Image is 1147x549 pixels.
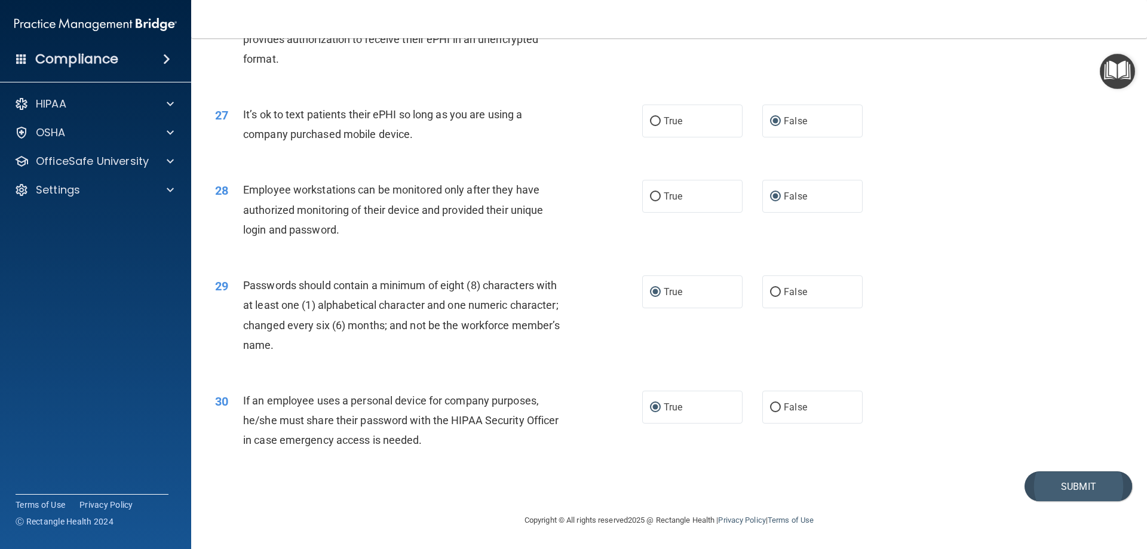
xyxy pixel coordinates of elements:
input: False [770,288,781,297]
a: OSHA [14,125,174,140]
input: False [770,117,781,126]
span: False [784,191,807,202]
span: It’s ok to text patients their ePHI so long as you are using a company purchased mobile device. [243,108,522,140]
span: 27 [215,108,228,122]
span: 30 [215,394,228,409]
a: Privacy Policy [79,499,133,511]
input: True [650,288,661,297]
p: OfficeSafe University [36,154,149,168]
a: OfficeSafe University [14,154,174,168]
p: HIPAA [36,97,66,111]
span: True [664,286,682,297]
input: False [770,403,781,412]
span: Employee workstations can be monitored only after they have authorized monitoring of their device... [243,183,543,235]
p: Settings [36,183,80,197]
div: Copyright © All rights reserved 2025 @ Rectangle Health | | [451,501,887,539]
a: Terms of Use [768,516,814,525]
input: False [770,192,781,201]
span: Ⓒ Rectangle Health 2024 [16,516,114,527]
span: True [664,191,682,202]
input: True [650,192,661,201]
a: HIPAA [14,97,174,111]
span: False [784,401,807,413]
span: If an employee uses a personal device for company purposes, he/she must share their password with... [243,394,559,446]
h4: Compliance [35,51,118,68]
img: PMB logo [14,13,177,36]
input: True [650,403,661,412]
a: Settings [14,183,174,197]
span: True [664,401,682,413]
input: True [650,117,661,126]
span: 29 [215,279,228,293]
span: True [664,115,682,127]
button: Open Resource Center [1100,54,1135,89]
button: Submit [1025,471,1132,502]
a: Terms of Use [16,499,65,511]
a: Privacy Policy [718,516,765,525]
p: OSHA [36,125,66,140]
span: Passwords should contain a minimum of eight (8) characters with at least one (1) alphabetical cha... [243,279,560,351]
span: False [784,115,807,127]
span: 28 [215,183,228,198]
span: False [784,286,807,297]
